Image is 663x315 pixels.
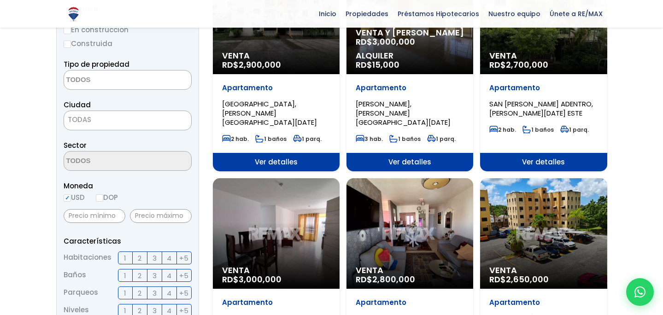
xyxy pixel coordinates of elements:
[545,7,607,21] span: Únete a RE/MAX
[293,135,322,143] span: 1 parq.
[489,59,548,70] span: RD$
[356,36,415,47] span: RD$
[222,83,330,93] p: Apartamento
[506,274,549,285] span: 2,650,000
[124,270,126,281] span: 1
[64,235,192,247] p: Características
[138,287,141,299] span: 2
[130,209,192,223] input: Precio máximo
[64,209,125,223] input: Precio mínimo
[64,251,111,264] span: Habitaciones
[153,252,157,264] span: 3
[506,59,548,70] span: 2,700,000
[239,59,281,70] span: 2,900,000
[64,140,87,150] span: Sector
[560,126,589,134] span: 1 parq.
[64,100,91,110] span: Ciudad
[179,252,188,264] span: +5
[64,38,192,49] label: Construida
[484,7,545,21] span: Nuestro equipo
[489,274,549,285] span: RD$
[64,194,71,202] input: USD
[64,70,153,90] textarea: Search
[167,270,171,281] span: 4
[356,135,383,143] span: 3 hab.
[356,51,464,60] span: Alquiler
[389,135,421,143] span: 1 baños
[427,135,456,143] span: 1 parq.
[64,27,71,34] input: En construcción
[124,287,126,299] span: 1
[222,59,281,70] span: RD$
[489,99,593,118] span: SAN [PERSON_NAME] ADENTRO, [PERSON_NAME][DATE] ESTE
[179,287,188,299] span: +5
[314,7,341,21] span: Inicio
[167,252,171,264] span: 4
[255,135,287,143] span: 1 baños
[179,270,188,281] span: +5
[64,192,85,203] label: USD
[356,99,451,127] span: [PERSON_NAME], [PERSON_NAME][GEOGRAPHIC_DATA][DATE]
[222,298,330,307] p: Apartamento
[489,298,598,307] p: Apartamento
[96,194,103,202] input: DOP
[372,36,415,47] span: 3,000,000
[489,126,516,134] span: 2 hab.
[341,7,393,21] span: Propiedades
[522,126,554,134] span: 1 baños
[213,153,340,171] span: Ver detalles
[124,252,126,264] span: 1
[346,153,473,171] span: Ver detalles
[393,7,484,21] span: Préstamos Hipotecarios
[64,24,192,35] label: En construcción
[239,274,282,285] span: 3,000,000
[356,274,415,285] span: RD$
[356,59,399,70] span: RD$
[153,270,157,281] span: 3
[64,59,129,69] span: Tipo de propiedad
[480,153,607,171] span: Ver detalles
[356,83,464,93] p: Apartamento
[64,180,192,192] span: Moneda
[372,59,399,70] span: 15,000
[64,111,192,130] span: TODAS
[64,113,191,126] span: TODAS
[222,266,330,275] span: Venta
[64,286,98,299] span: Parqueos
[68,115,91,124] span: TODAS
[356,298,464,307] p: Apartamento
[167,287,171,299] span: 4
[222,135,249,143] span: 2 hab.
[65,6,82,22] img: Logo de REMAX
[138,270,141,281] span: 2
[489,83,598,93] p: Apartamento
[356,28,464,37] span: Venta y [PERSON_NAME]
[489,266,598,275] span: Venta
[96,192,118,203] label: DOP
[64,41,71,48] input: Construida
[222,99,317,127] span: [GEOGRAPHIC_DATA], [PERSON_NAME][GEOGRAPHIC_DATA][DATE]
[489,51,598,60] span: Venta
[138,252,141,264] span: 2
[372,274,415,285] span: 2,800,000
[222,51,330,60] span: Venta
[64,269,86,282] span: Baños
[222,274,282,285] span: RD$
[356,266,464,275] span: Venta
[153,287,157,299] span: 3
[64,152,153,171] textarea: Search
